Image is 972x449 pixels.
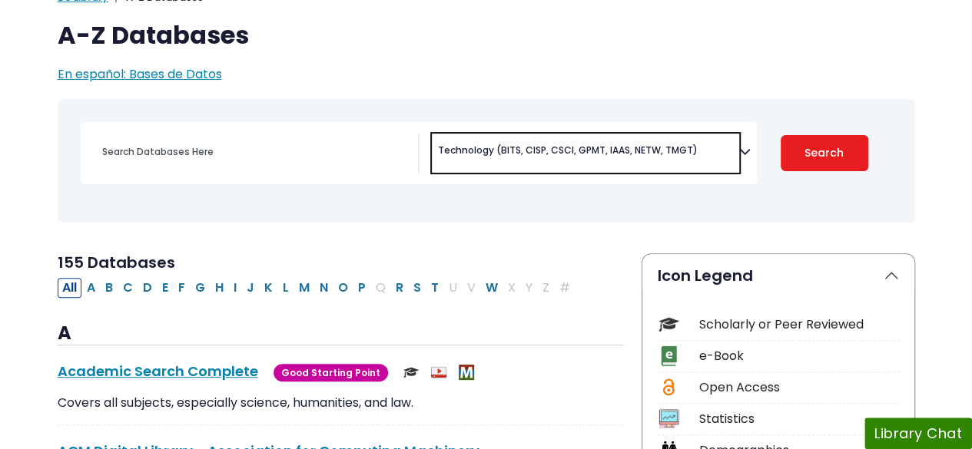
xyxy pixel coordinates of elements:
[642,254,914,297] button: Icon Legend
[58,278,576,295] div: Alpha-list to filter by first letter of database name
[191,278,210,298] button: Filter Results G
[699,378,899,397] div: Open Access
[659,314,679,335] img: Icon Scholarly or Peer Reviewed
[58,65,222,83] a: En español: Bases de Datos
[659,377,678,398] img: Icon Open Access
[659,345,679,366] img: Icon e-Book
[426,278,443,298] button: Filter Results T
[58,394,623,412] p: Covers all subjects, especially science, humanities, and law.
[315,278,333,298] button: Filter Results N
[391,278,408,298] button: Filter Results R
[294,278,314,298] button: Filter Results M
[118,278,138,298] button: Filter Results C
[864,418,972,449] button: Library Chat
[101,278,118,298] button: Filter Results B
[58,322,623,345] h3: A
[481,278,503,298] button: Filter Results W
[459,365,474,380] img: MeL (Michigan electronic Library)
[174,278,190,298] button: Filter Results F
[274,364,388,381] span: Good Starting Point
[58,362,258,381] a: Academic Search Complete
[260,278,277,298] button: Filter Results K
[93,140,418,163] input: Search database by title or keyword
[82,278,100,298] button: Filter Results A
[58,252,175,273] span: 155 Databases
[409,278,426,298] button: Filter Results S
[438,144,698,157] span: Technology (BITS, CISP, CSCI, GPMT, IAAS, NETW, TMGT)
[699,315,899,334] div: Scholarly or Peer Reviewed
[242,278,259,298] button: Filter Results J
[431,365,446,380] img: Audio & Video
[229,278,241,298] button: Filter Results I
[278,278,294,298] button: Filter Results L
[659,408,679,429] img: Icon Statistics
[432,144,698,157] li: Technology (BITS, CISP, CSCI, GPMT, IAAS, NETW, TMGT)
[58,278,81,298] button: All
[701,147,708,159] textarea: Search
[58,99,915,223] nav: Search filters
[158,278,173,298] button: Filter Results E
[58,21,915,50] h1: A-Z Databases
[353,278,370,298] button: Filter Results P
[138,278,157,298] button: Filter Results D
[211,278,228,298] button: Filter Results H
[333,278,353,298] button: Filter Results O
[699,410,899,428] div: Statistics
[781,135,868,171] button: Submit for Search Results
[403,365,419,380] img: Scholarly or Peer Reviewed
[699,347,899,365] div: e-Book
